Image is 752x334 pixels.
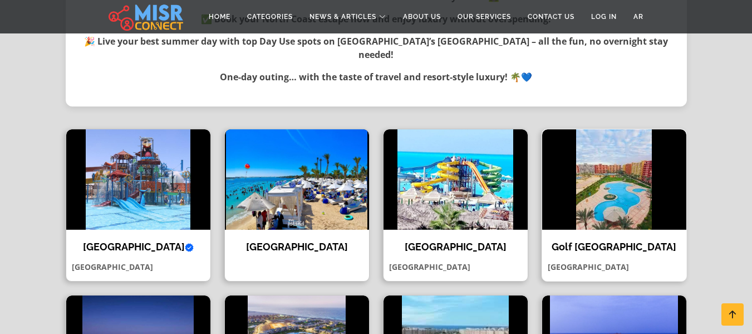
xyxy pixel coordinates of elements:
span: News & Articles [309,12,376,22]
p: [GEOGRAPHIC_DATA] [384,261,528,273]
a: Golf Porto North Coast Village Golf [GEOGRAPHIC_DATA] [GEOGRAPHIC_DATA] [535,129,694,282]
h4: [GEOGRAPHIC_DATA] [392,241,519,253]
img: Marseilia Aqua Park [66,129,210,230]
h4: Golf [GEOGRAPHIC_DATA] [551,241,678,253]
img: main.misr_connect [109,3,183,31]
a: Our Services [449,6,519,27]
strong: 🎉 Live your best summer day with top Day Use spots on [GEOGRAPHIC_DATA]’s [GEOGRAPHIC_DATA] – all... [84,35,668,61]
p: [GEOGRAPHIC_DATA] [66,261,210,273]
a: Categories [239,6,301,27]
img: White Island Beach [225,129,369,230]
a: AR [625,6,652,27]
a: White Island Beach [GEOGRAPHIC_DATA] [218,129,376,282]
a: News & Articles [301,6,395,27]
img: Golf Porto North Coast Village [542,129,686,230]
h4: [GEOGRAPHIC_DATA] [75,241,202,253]
p: [GEOGRAPHIC_DATA] [542,261,686,273]
img: Lotus Village North Coast [384,129,528,230]
a: Home [200,6,239,27]
a: About Us [395,6,449,27]
a: Lotus Village North Coast [GEOGRAPHIC_DATA] [GEOGRAPHIC_DATA] [376,129,535,282]
svg: Verified account [185,243,194,252]
h4: [GEOGRAPHIC_DATA] [233,241,361,253]
a: Marseilia Aqua Park [GEOGRAPHIC_DATA] [GEOGRAPHIC_DATA] [59,129,218,282]
strong: One-day outing… with the taste of travel and resort-style luxury! 🌴💙 [220,71,532,83]
a: Contact Us [519,6,583,27]
a: Log in [583,6,625,27]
